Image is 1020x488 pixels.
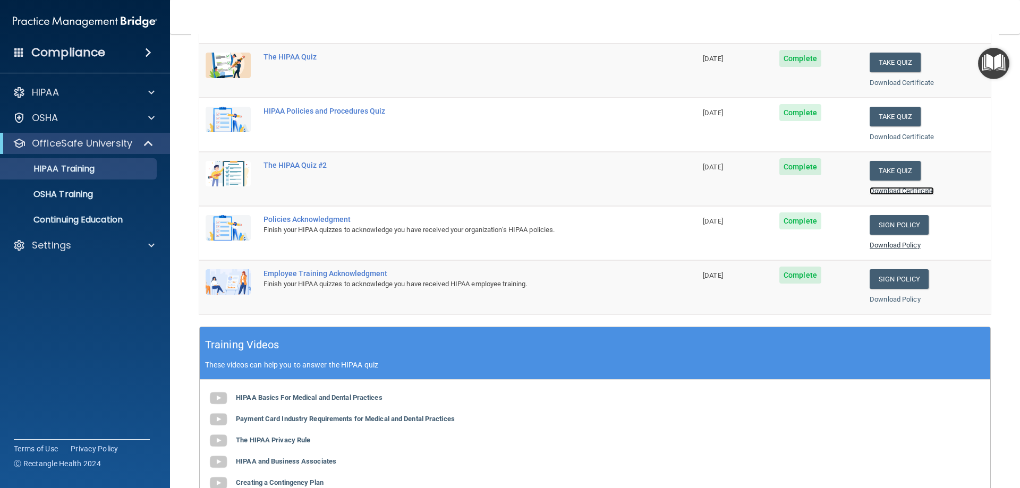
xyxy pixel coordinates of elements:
[263,161,643,169] div: The HIPAA Quiz #2
[7,215,152,225] p: Continuing Education
[870,133,934,141] a: Download Certificate
[703,55,723,63] span: [DATE]
[870,161,921,181] button: Take Quiz
[205,336,279,354] h5: Training Videos
[870,53,921,72] button: Take Quiz
[836,413,1007,455] iframe: Drift Widget Chat Controller
[32,239,71,252] p: Settings
[978,48,1009,79] button: Open Resource Center
[703,271,723,279] span: [DATE]
[779,267,821,284] span: Complete
[236,415,455,423] b: Payment Card Industry Requirements for Medical and Dental Practices
[13,239,155,252] a: Settings
[205,361,985,369] p: These videos can help you to answer the HIPAA quiz
[703,217,723,225] span: [DATE]
[13,137,154,150] a: OfficeSafe University
[208,430,229,451] img: gray_youtube_icon.38fcd6cc.png
[870,295,921,303] a: Download Policy
[208,451,229,473] img: gray_youtube_icon.38fcd6cc.png
[779,104,821,121] span: Complete
[263,278,643,290] div: Finish your HIPAA quizzes to acknowledge you have received HIPAA employee training.
[870,107,921,126] button: Take Quiz
[870,215,929,235] a: Sign Policy
[703,163,723,171] span: [DATE]
[14,443,58,454] a: Terms of Use
[263,269,643,278] div: Employee Training Acknowledgment
[208,388,229,409] img: gray_youtube_icon.38fcd6cc.png
[13,11,157,32] img: PMB logo
[208,409,229,430] img: gray_youtube_icon.38fcd6cc.png
[236,393,382,401] b: HIPAA Basics For Medical and Dental Practices
[71,443,118,454] a: Privacy Policy
[236,436,310,444] b: The HIPAA Privacy Rule
[703,109,723,117] span: [DATE]
[14,458,101,469] span: Ⓒ Rectangle Health 2024
[870,187,934,195] a: Download Certificate
[779,50,821,67] span: Complete
[13,86,155,99] a: HIPAA
[263,53,643,61] div: The HIPAA Quiz
[263,107,643,115] div: HIPAA Policies and Procedures Quiz
[7,164,95,174] p: HIPAA Training
[870,269,929,289] a: Sign Policy
[31,45,105,60] h4: Compliance
[32,137,132,150] p: OfficeSafe University
[870,241,921,249] a: Download Policy
[7,189,93,200] p: OSHA Training
[779,158,821,175] span: Complete
[13,112,155,124] a: OSHA
[236,457,336,465] b: HIPAA and Business Associates
[263,215,643,224] div: Policies Acknowledgment
[32,112,58,124] p: OSHA
[236,478,324,486] b: Creating a Contingency Plan
[779,212,821,229] span: Complete
[32,86,59,99] p: HIPAA
[870,79,934,87] a: Download Certificate
[263,224,643,236] div: Finish your HIPAA quizzes to acknowledge you have received your organization’s HIPAA policies.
